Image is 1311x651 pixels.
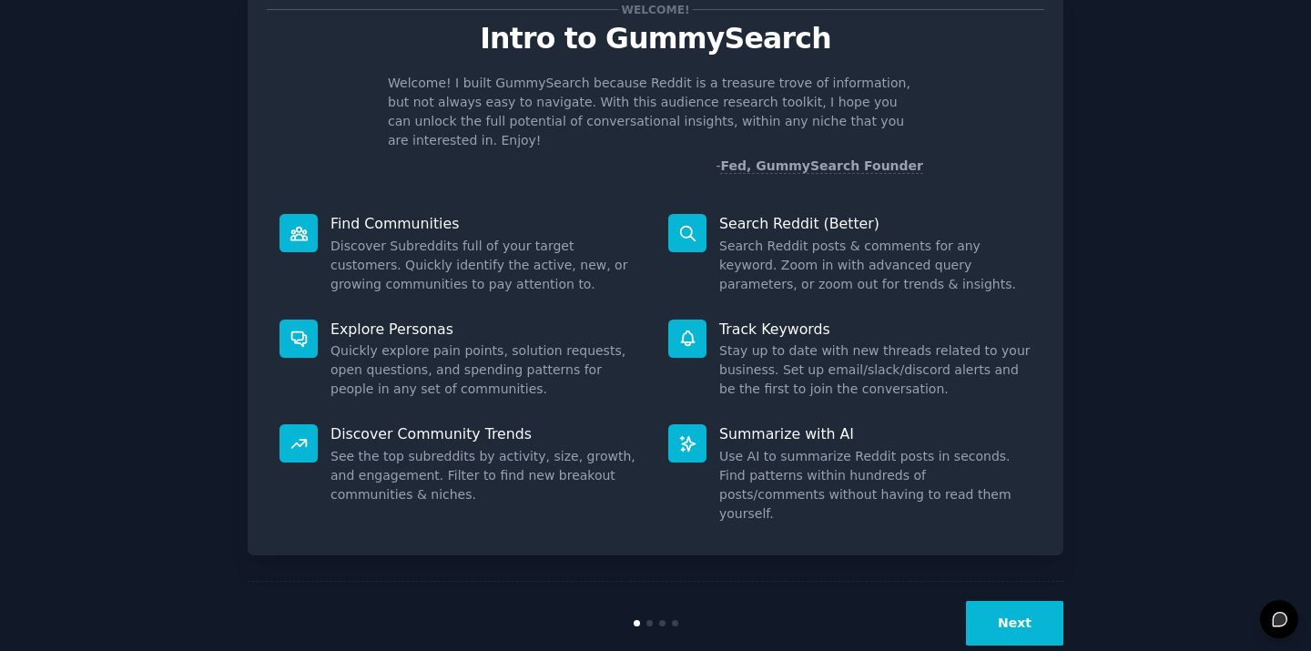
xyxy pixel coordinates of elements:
button: Next [966,601,1063,646]
dd: Stay up to date with new threads related to your business. Set up email/slack/discord alerts and ... [719,341,1032,399]
dd: Use AI to summarize Reddit posts in seconds. Find patterns within hundreds of posts/comments with... [719,447,1032,524]
p: Explore Personas [330,320,643,339]
p: Find Communities [330,214,643,233]
dd: Quickly explore pain points, solution requests, open questions, and spending patterns for people ... [330,341,643,399]
dd: Search Reddit posts & comments for any keyword. Zoom in with advanced query parameters, or zoom o... [719,237,1032,294]
p: Summarize with AI [719,424,1032,443]
p: Discover Community Trends [330,424,643,443]
dd: Discover Subreddits full of your target customers. Quickly identify the active, new, or growing c... [330,237,643,294]
p: Welcome! I built GummySearch because Reddit is a treasure trove of information, but not always ea... [388,74,923,150]
dd: See the top subreddits by activity, size, growth, and engagement. Filter to find new breakout com... [330,447,643,504]
p: Intro to GummySearch [267,23,1044,55]
div: - [716,157,923,176]
p: Search Reddit (Better) [719,214,1032,233]
p: Track Keywords [719,320,1032,339]
a: Fed, GummySearch Founder [720,158,923,174]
